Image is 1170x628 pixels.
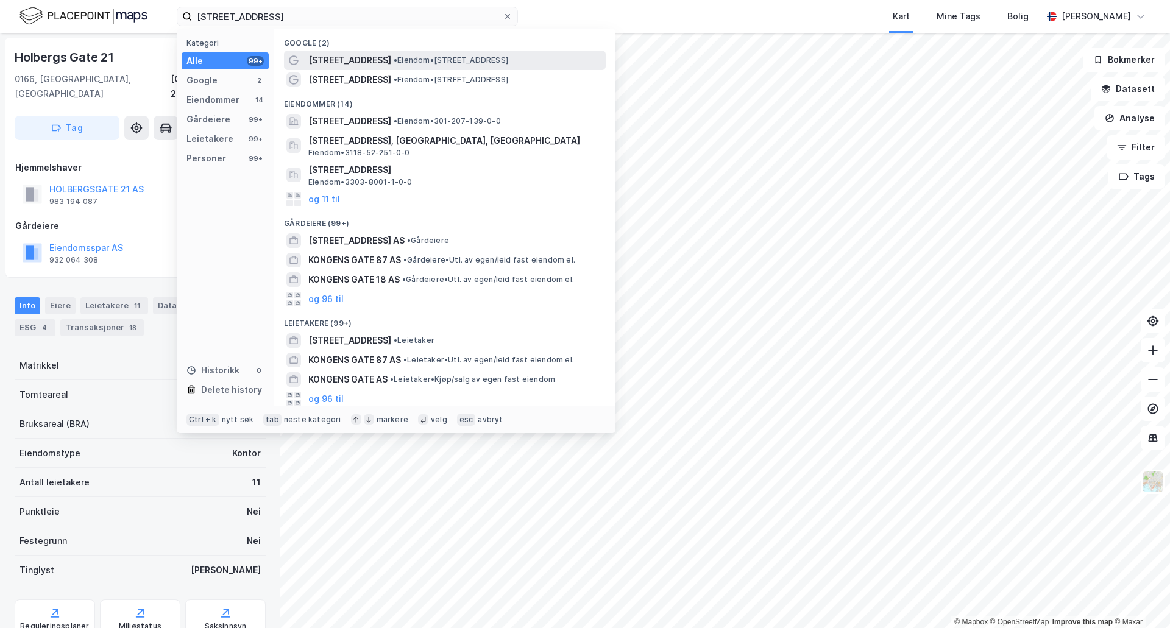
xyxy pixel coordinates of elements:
span: KONGENS GATE 18 AS [308,272,400,287]
div: Antall leietakere [19,475,90,490]
div: Leietakere [186,132,233,146]
div: Nei [247,534,261,548]
button: Tags [1108,164,1165,189]
span: • [394,116,397,125]
div: neste kategori [284,415,341,425]
div: [GEOGRAPHIC_DATA], 209/82 [171,72,266,101]
span: Eiendom • [STREET_ADDRESS] [394,75,508,85]
a: OpenStreetMap [990,618,1049,626]
span: Gårdeiere • Utl. av egen/leid fast eiendom el. [402,275,574,284]
button: Datasett [1091,77,1165,101]
div: Ctrl + k [186,414,219,426]
div: 0166, [GEOGRAPHIC_DATA], [GEOGRAPHIC_DATA] [15,72,171,101]
div: Delete history [201,383,262,397]
span: • [394,55,397,65]
span: KONGENS GATE 87 AS [308,253,401,267]
div: Leietakere (99+) [274,309,615,331]
div: Festegrunn [19,534,67,548]
div: Gårdeiere [186,112,230,127]
span: Eiendom • 3118-52-251-0-0 [308,148,410,158]
button: Tag [15,116,119,140]
span: Eiendom • [STREET_ADDRESS] [394,55,508,65]
div: Nei [247,504,261,519]
span: [STREET_ADDRESS] [308,53,391,68]
span: [STREET_ADDRESS] [308,333,391,348]
div: Google [186,73,218,88]
div: Matrikkel [19,358,59,373]
span: [STREET_ADDRESS], [GEOGRAPHIC_DATA], [GEOGRAPHIC_DATA] [308,133,601,148]
div: 932 064 308 [49,255,98,265]
span: [STREET_ADDRESS] [308,163,601,177]
span: Leietaker • Kjøp/salg av egen fast eiendom [390,375,555,384]
div: Personer [186,151,226,166]
div: Holbergs Gate 21 [15,48,116,67]
div: Alle [186,54,203,68]
div: Tinglyst [19,563,54,577]
span: • [402,275,406,284]
div: tab [263,414,282,426]
div: esc [457,414,476,426]
div: Kart [893,9,910,24]
a: Improve this map [1052,618,1113,626]
div: Info [15,297,40,314]
div: 99+ [247,153,264,163]
span: Eiendom • 3303-8001-1-0-0 [308,177,413,187]
div: Historikk [186,363,239,378]
button: og 96 til [308,392,344,406]
span: • [394,336,397,345]
div: Eiendommer (14) [274,90,615,111]
div: Bruksareal (BRA) [19,417,90,431]
div: markere [377,415,408,425]
span: • [403,355,407,364]
div: 11 [252,475,261,490]
div: Eiendomstype [19,446,80,460]
div: Tomteareal [19,387,68,402]
div: 99+ [247,134,264,144]
div: Google (2) [274,29,615,51]
div: Gårdeiere (99+) [274,209,615,231]
div: Bolig [1007,9,1029,24]
div: nytt søk [222,415,254,425]
span: Gårdeiere [407,236,449,245]
span: Gårdeiere • Utl. av egen/leid fast eiendom el. [403,255,575,265]
span: KONGENS GATE AS [308,372,388,387]
div: 4 [38,322,51,334]
span: [STREET_ADDRESS] [308,72,391,87]
div: 18 [127,322,139,334]
div: avbryt [478,415,503,425]
div: Kontor [232,446,261,460]
span: • [394,75,397,84]
img: Z [1141,470,1165,493]
div: 99+ [247,56,264,66]
div: velg [431,415,447,425]
span: [STREET_ADDRESS] AS [308,233,405,248]
span: KONGENS GATE 87 AS [308,353,401,367]
div: 2 [254,76,264,85]
span: • [390,375,394,384]
img: logo.f888ab2527a4732fd821a326f86c7f29.svg [19,5,147,27]
div: [PERSON_NAME] [1062,9,1131,24]
div: 983 194 087 [49,197,97,206]
div: [PERSON_NAME] [191,563,261,577]
div: Datasett [153,297,213,314]
button: og 96 til [308,292,344,306]
span: • [403,255,407,264]
div: Punktleie [19,504,60,519]
button: Bokmerker [1083,48,1165,72]
div: 14 [254,95,264,105]
div: ESG [15,319,55,336]
div: Gårdeiere [15,219,265,233]
iframe: Chat Widget [1109,570,1170,628]
div: Mine Tags [937,9,980,24]
div: Leietakere [80,297,148,314]
div: 99+ [247,115,264,124]
div: Transaksjoner [60,319,144,336]
span: Leietaker • Utl. av egen/leid fast eiendom el. [403,355,574,365]
button: Filter [1107,135,1165,160]
span: [STREET_ADDRESS] [308,114,391,129]
span: Leietaker [394,336,434,345]
button: Analyse [1094,106,1165,130]
a: Mapbox [954,618,988,626]
input: Søk på adresse, matrikkel, gårdeiere, leietakere eller personer [192,7,503,26]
